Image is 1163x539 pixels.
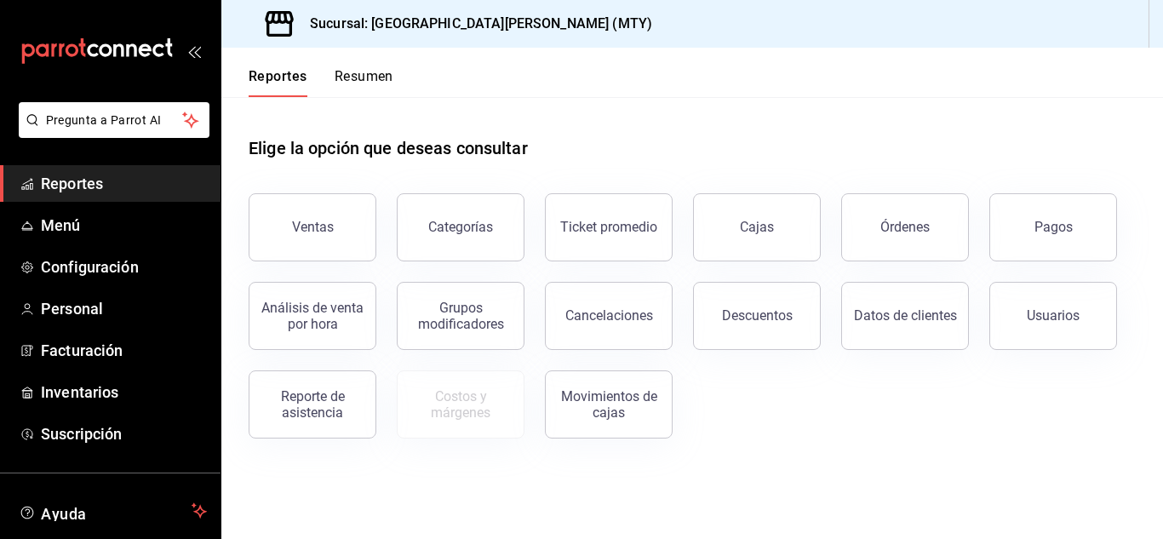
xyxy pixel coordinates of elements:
button: Movimientos de cajas [545,370,673,439]
button: Órdenes [841,193,969,261]
div: Cajas [740,219,774,235]
span: Menú [41,214,207,237]
button: Cancelaciones [545,282,673,350]
button: Ticket promedio [545,193,673,261]
div: Pagos [1034,219,1073,235]
span: Ayuda [41,501,185,521]
button: Contrata inventarios para ver este reporte [397,370,524,439]
button: open_drawer_menu [187,44,201,58]
button: Resumen [335,68,393,97]
button: Análisis de venta por hora [249,282,376,350]
span: Reportes [41,172,207,195]
button: Ventas [249,193,376,261]
span: Pregunta a Parrot AI [46,112,183,129]
button: Usuarios [989,282,1117,350]
span: Inventarios [41,381,207,404]
h1: Elige la opción que deseas consultar [249,135,528,161]
button: Pregunta a Parrot AI [19,102,209,138]
button: Pagos [989,193,1117,261]
div: navigation tabs [249,68,393,97]
div: Costos y márgenes [408,388,513,421]
span: Facturación [41,339,207,362]
button: Descuentos [693,282,821,350]
button: Datos de clientes [841,282,969,350]
div: Usuarios [1027,307,1080,324]
div: Descuentos [722,307,793,324]
button: Cajas [693,193,821,261]
button: Categorías [397,193,524,261]
div: Movimientos de cajas [556,388,662,421]
div: Ventas [292,219,334,235]
div: Datos de clientes [854,307,957,324]
a: Pregunta a Parrot AI [12,123,209,141]
div: Cancelaciones [565,307,653,324]
div: Grupos modificadores [408,300,513,332]
h3: Sucursal: [GEOGRAPHIC_DATA][PERSON_NAME] (MTY) [296,14,652,34]
div: Categorías [428,219,493,235]
div: Ticket promedio [560,219,657,235]
div: Reporte de asistencia [260,388,365,421]
div: Órdenes [880,219,930,235]
div: Análisis de venta por hora [260,300,365,332]
span: Personal [41,297,207,320]
span: Suscripción [41,422,207,445]
span: Configuración [41,255,207,278]
button: Reporte de asistencia [249,370,376,439]
button: Reportes [249,68,307,97]
button: Grupos modificadores [397,282,524,350]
